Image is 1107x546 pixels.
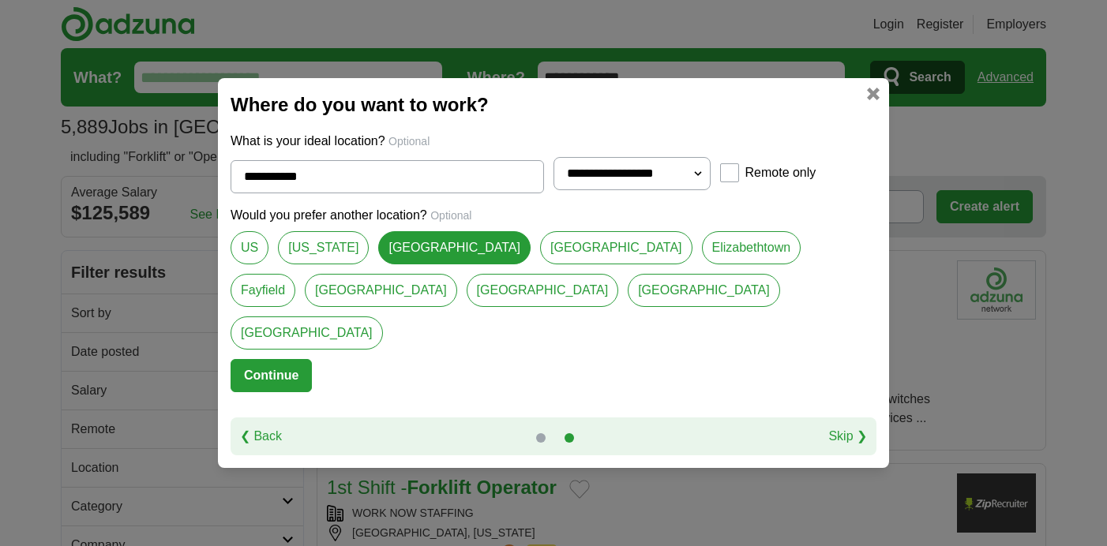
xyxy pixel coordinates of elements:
span: Optional [430,209,471,222]
a: US [231,231,268,264]
a: ❮ Back [240,427,282,446]
label: Remote only [745,163,816,182]
a: [GEOGRAPHIC_DATA] [540,231,692,264]
p: Would you prefer another location? [231,206,876,225]
a: [GEOGRAPHIC_DATA] [231,316,383,350]
p: What is your ideal location? [231,132,876,151]
a: [GEOGRAPHIC_DATA] [628,274,780,307]
span: Optional [388,135,430,148]
button: Continue [231,359,312,392]
a: [GEOGRAPHIC_DATA] [378,231,531,264]
a: [GEOGRAPHIC_DATA] [305,274,457,307]
a: Fayfield [231,274,295,307]
a: Skip ❯ [828,427,867,446]
a: [US_STATE] [278,231,369,264]
h2: Where do you want to work? [231,91,876,119]
a: Elizabethtown [702,231,801,264]
a: [GEOGRAPHIC_DATA] [467,274,619,307]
